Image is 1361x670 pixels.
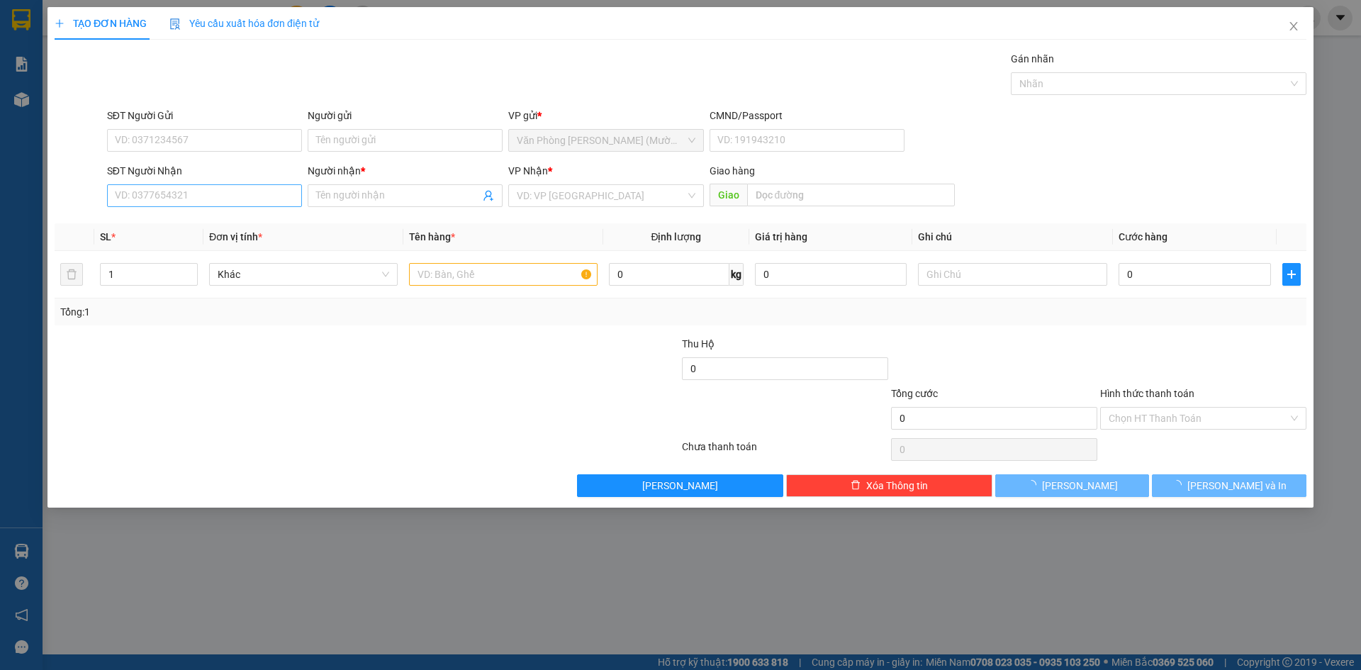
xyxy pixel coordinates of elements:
[710,108,904,123] div: CMND/Passport
[517,130,695,151] span: Văn Phòng Trần Phú (Mường Thanh)
[1282,263,1301,286] button: plus
[154,18,188,52] img: logo.jpg
[308,108,503,123] div: Người gửi
[409,231,455,242] span: Tên hàng
[60,304,525,320] div: Tổng: 1
[209,231,262,242] span: Đơn vị tính
[643,478,719,493] span: [PERSON_NAME]
[787,474,993,497] button: deleteXóa Thông tin
[1274,7,1314,47] button: Close
[509,165,549,177] span: VP Nhận
[91,21,136,112] b: BIÊN NHẬN GỬI HÀNG
[891,388,938,399] span: Tổng cước
[995,474,1149,497] button: [PERSON_NAME]
[747,184,955,206] input: Dọc đường
[1172,480,1187,490] span: loading
[509,108,704,123] div: VP gửi
[651,231,702,242] span: Định lượng
[218,264,389,285] span: Khác
[1187,478,1287,493] span: [PERSON_NAME] và In
[919,263,1107,286] input: Ghi Chú
[710,184,747,206] span: Giao
[18,18,89,89] img: logo.jpg
[1043,478,1119,493] span: [PERSON_NAME]
[1119,231,1167,242] span: Cước hàng
[1283,269,1300,280] span: plus
[851,480,861,491] span: delete
[1011,53,1054,65] label: Gán nhãn
[308,163,503,179] div: Người nhận
[680,439,890,464] div: Chưa thanh toán
[107,163,302,179] div: SĐT Người Nhận
[755,263,907,286] input: 0
[483,190,495,201] span: user-add
[1027,480,1043,490] span: loading
[913,223,1113,251] th: Ghi chú
[1153,474,1306,497] button: [PERSON_NAME] và In
[119,54,195,65] b: [DOMAIN_NAME]
[60,263,83,286] button: delete
[55,18,147,29] span: TẠO ĐƠN HÀNG
[18,91,80,158] b: [PERSON_NAME]
[55,18,65,28] span: plus
[866,478,928,493] span: Xóa Thông tin
[169,18,319,29] span: Yêu cầu xuất hóa đơn điện tử
[100,231,111,242] span: SL
[710,165,755,177] span: Giao hàng
[729,263,744,286] span: kg
[409,263,598,286] input: VD: Bàn, Ghế
[107,108,302,123] div: SĐT Người Gửi
[755,231,807,242] span: Giá trị hàng
[578,474,784,497] button: [PERSON_NAME]
[1100,388,1194,399] label: Hình thức thanh toán
[119,67,195,85] li: (c) 2017
[169,18,181,30] img: icon
[682,338,715,350] span: Thu Hộ
[1288,21,1299,32] span: close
